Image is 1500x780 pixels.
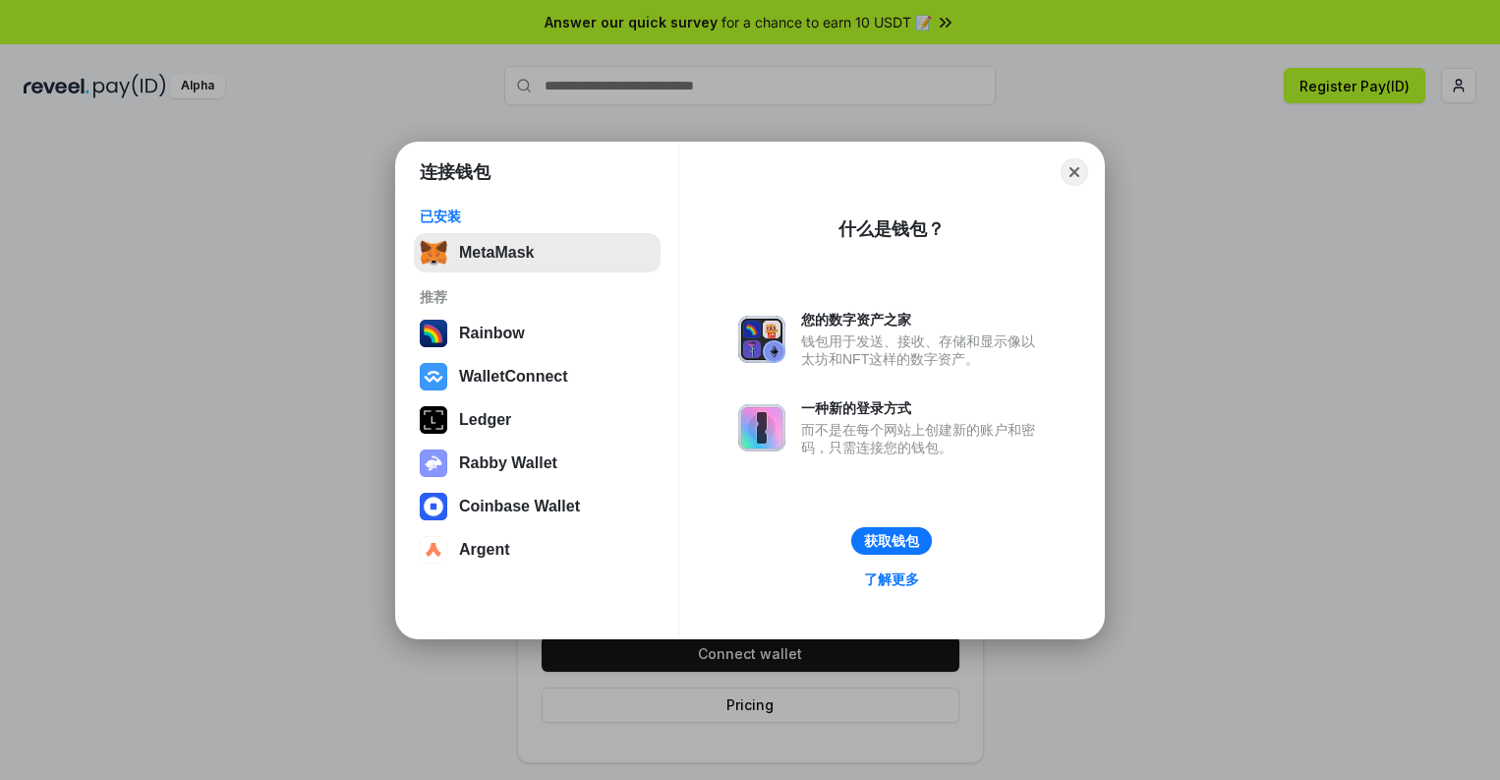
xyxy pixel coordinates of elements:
img: svg+xml,%3Csvg%20xmlns%3D%22http%3A%2F%2Fwww.w3.org%2F2000%2Fsvg%22%20fill%3D%22none%22%20viewBox... [738,316,785,363]
img: svg+xml,%3Csvg%20xmlns%3D%22http%3A%2F%2Fwww.w3.org%2F2000%2Fsvg%22%20width%3D%2228%22%20height%3... [420,406,447,434]
div: 推荐 [420,288,655,306]
img: svg+xml,%3Csvg%20xmlns%3D%22http%3A%2F%2Fwww.w3.org%2F2000%2Fsvg%22%20fill%3D%22none%22%20viewBox... [738,404,785,451]
div: 一种新的登录方式 [801,399,1045,417]
div: Coinbase Wallet [459,498,580,515]
button: Rainbow [414,314,661,353]
div: WalletConnect [459,368,568,386]
button: MetaMask [414,233,661,272]
button: Close [1061,158,1088,186]
div: 而不是在每个网站上创建新的账户和密码，只需连接您的钱包。 [801,421,1045,456]
div: 获取钱包 [864,532,919,550]
button: Ledger [414,400,661,440]
div: MetaMask [459,244,534,262]
div: Ledger [459,411,511,429]
img: svg+xml,%3Csvg%20width%3D%22120%22%20height%3D%22120%22%20viewBox%3D%220%200%20120%20120%22%20fil... [420,320,447,347]
button: Coinbase Wallet [414,487,661,526]
div: 已安装 [420,208,655,225]
img: svg+xml,%3Csvg%20width%3D%2228%22%20height%3D%2228%22%20viewBox%3D%220%200%2028%2028%22%20fill%3D... [420,493,447,520]
div: Rainbow [459,325,525,342]
button: 获取钱包 [851,527,932,555]
div: 您的数字资产之家 [801,311,1045,329]
img: svg+xml,%3Csvg%20fill%3D%22none%22%20height%3D%2233%22%20viewBox%3D%220%200%2035%2033%22%20width%... [420,239,447,267]
button: Argent [414,530,661,570]
div: Rabby Wallet [459,454,557,472]
img: svg+xml,%3Csvg%20width%3D%2228%22%20height%3D%2228%22%20viewBox%3D%220%200%2028%2028%22%20fill%3D... [420,363,447,390]
div: 什么是钱包？ [838,217,945,241]
a: 了解更多 [852,567,931,592]
h1: 连接钱包 [420,160,490,184]
button: WalletConnect [414,357,661,396]
div: Argent [459,541,510,559]
button: Rabby Wallet [414,444,661,483]
img: svg+xml,%3Csvg%20width%3D%2228%22%20height%3D%2228%22%20viewBox%3D%220%200%2028%2028%22%20fill%3D... [420,536,447,564]
img: svg+xml,%3Csvg%20xmlns%3D%22http%3A%2F%2Fwww.w3.org%2F2000%2Fsvg%22%20fill%3D%22none%22%20viewBox... [420,450,447,477]
div: 钱包用于发送、接收、存储和显示像以太坊和NFT这样的数字资产。 [801,332,1045,368]
div: 了解更多 [864,570,919,588]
